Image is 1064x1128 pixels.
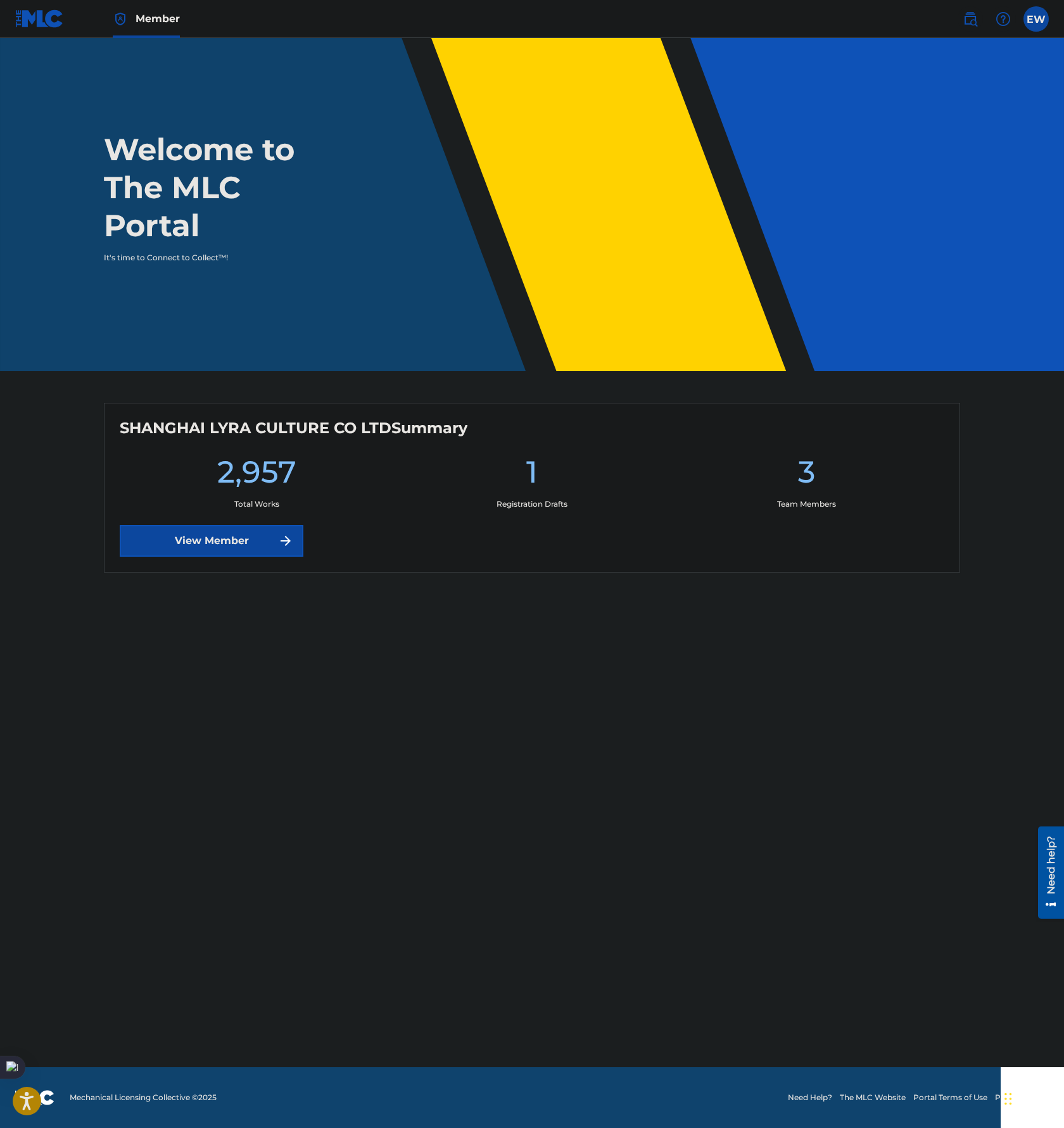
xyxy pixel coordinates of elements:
iframe: Chat Widget [1001,1067,1064,1128]
a: Need Help? [788,1092,832,1103]
h1: Welcome to The MLC Portal [104,130,341,244]
img: f7272a7cc735f4ea7f67.svg [278,533,293,548]
h4: SHANGHAI LYRA CULTURE CO LTD [120,419,467,438]
a: The MLC Website [840,1092,906,1103]
h1: 3 [798,453,815,498]
h1: 2,957 [217,453,296,498]
div: 拖动 [1004,1080,1012,1118]
p: Team Members [777,498,836,510]
img: search [963,11,978,27]
img: MLC Logo [15,10,64,28]
a: Portal Terms of Use [913,1092,987,1103]
div: Help [991,6,1016,32]
a: Public Search [958,6,983,32]
p: Registration Drafts [497,498,567,510]
img: help [996,11,1011,27]
iframe: Resource Center [1029,824,1064,922]
p: It's time to Connect to Collect™! [104,252,324,263]
a: View Member [120,525,303,557]
a: Privacy Policy [995,1092,1049,1103]
span: Mechanical Licensing Collective © 2025 [70,1092,217,1103]
span: Member [136,11,180,26]
div: 聊天小组件 [1001,1067,1064,1128]
img: logo [15,1090,54,1105]
p: Total Works [234,498,279,510]
img: Top Rightsholder [113,11,128,27]
div: User Menu [1023,6,1049,32]
h1: 1 [526,453,538,498]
